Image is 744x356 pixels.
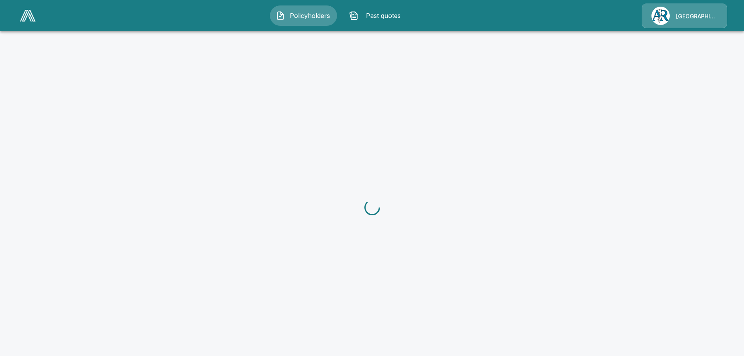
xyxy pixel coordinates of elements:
[362,11,405,20] span: Past quotes
[676,13,717,20] p: [GEOGRAPHIC_DATA]/[PERSON_NAME]
[349,11,359,20] img: Past quotes Icon
[276,11,285,20] img: Policyholders Icon
[651,7,670,25] img: Agency Icon
[20,10,36,21] img: AA Logo
[288,11,331,20] span: Policyholders
[642,4,727,28] a: Agency Icon[GEOGRAPHIC_DATA]/[PERSON_NAME]
[270,5,337,26] button: Policyholders IconPolicyholders
[343,5,410,26] button: Past quotes IconPast quotes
